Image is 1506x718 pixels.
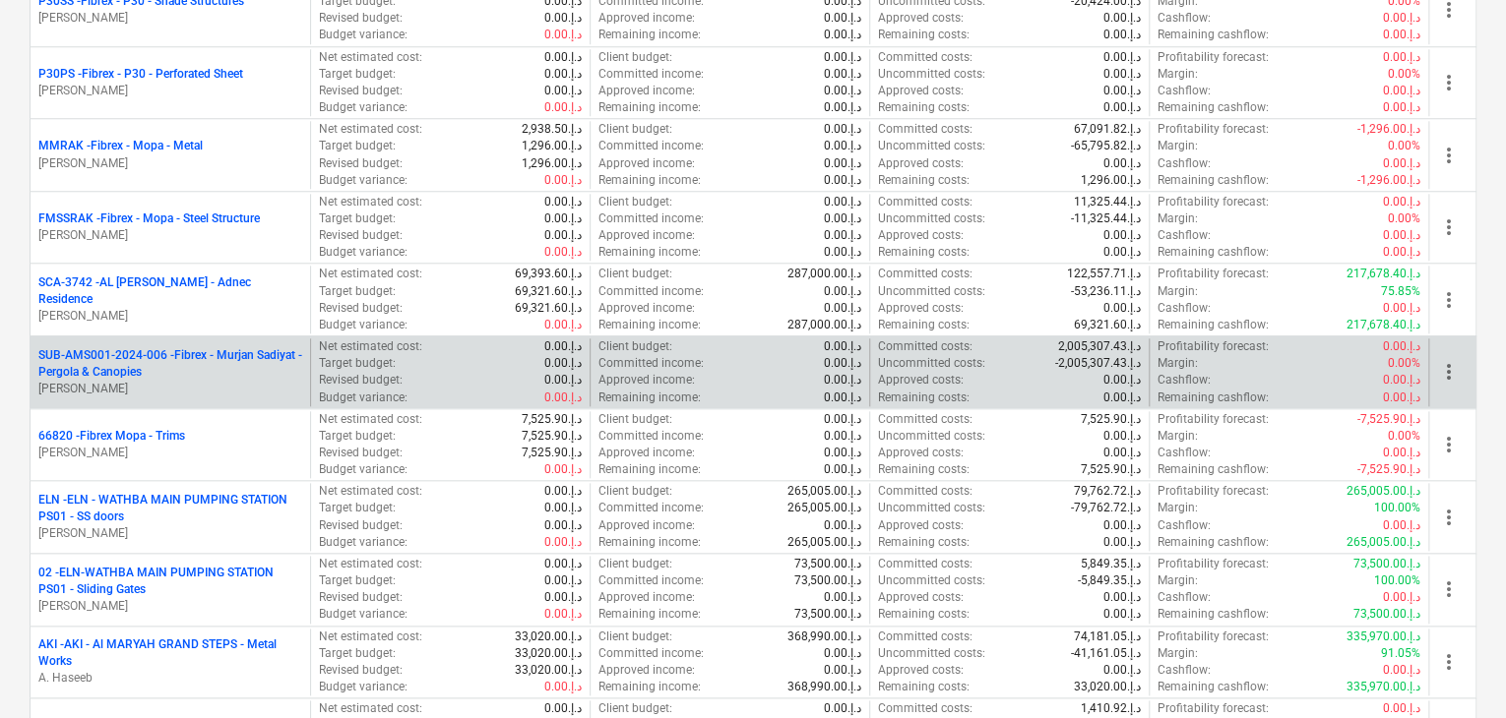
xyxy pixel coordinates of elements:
[1158,99,1269,116] p: Remaining cashflow :
[824,372,861,389] p: 0.00د.إ.‏
[38,138,302,171] div: MMRAK -Fibrex - Mopa - Metal[PERSON_NAME]
[1357,461,1420,478] p: -7,525.90د.إ.‏
[824,27,861,43] p: 0.00د.إ.‏
[878,10,964,27] p: Approved costs :
[598,500,704,516] p: Committed income :
[1103,49,1141,66] p: 0.00د.إ.‏
[319,428,396,445] p: Target budget :
[598,445,695,461] p: Approved income :
[1374,500,1420,516] p: 100.00%
[1158,49,1269,66] p: Profitability forecast :
[319,300,403,317] p: Revised budget :
[1437,144,1461,167] span: more_vert
[824,194,861,210] p: 0.00د.إ.‏
[598,428,704,445] p: Committed income :
[544,534,582,551] p: 0.00د.إ.‏
[38,492,302,542] div: ELN -ELN - WATHBA MAIN PUMPING STATION PS01 - SS doors[PERSON_NAME]
[1383,372,1420,389] p: 0.00د.إ.‏
[319,266,422,282] p: Net estimated cost :
[824,300,861,317] p: 0.00د.إ.‏
[319,517,403,534] p: Revised budget :
[544,500,582,516] p: 0.00د.إ.‏
[319,227,403,244] p: Revised budget :
[38,274,302,325] div: SCA-3742 -AL [PERSON_NAME] - Adnec Residence[PERSON_NAME]
[1103,389,1141,406] p: 0.00د.إ.‏
[38,347,302,381] p: SUB-AMS001-2024-006 - Fibrex - Murjan Sadiyat - Pergola & Canopies
[1158,66,1198,83] p: Margin :
[1383,227,1420,244] p: 0.00د.إ.‏
[544,210,582,227] p: 0.00د.إ.‏
[878,155,964,172] p: Approved costs :
[544,372,582,389] p: 0.00د.إ.‏
[824,517,861,534] p: 0.00د.إ.‏
[319,49,422,66] p: Net estimated cost :
[824,445,861,461] p: 0.00د.إ.‏
[38,428,185,445] p: 66820 - Fibrex Mopa - Trims
[1103,534,1141,551] p: 0.00د.إ.‏
[544,66,582,83] p: 0.00د.إ.‏
[1103,155,1141,172] p: 0.00د.إ.‏
[1158,266,1269,282] p: Profitability forecast :
[598,66,704,83] p: Committed income :
[38,274,302,308] p: SCA-3742 - AL [PERSON_NAME] - Adnec Residence
[1158,210,1198,227] p: Margin :
[1158,389,1269,406] p: Remaining cashflow :
[38,492,302,525] p: ELN - ELN - WATHBA MAIN PUMPING STATION PS01 - SS doors
[544,317,582,333] p: 0.00د.إ.‏
[319,317,408,333] p: Budget variance :
[787,483,861,500] p: 265,005.00د.إ.‏
[522,445,582,461] p: 7,525.90د.إ.‏
[1071,210,1141,227] p: -11,325.44د.إ.‏
[1071,283,1141,300] p: -53,236.11د.إ.‏
[1437,577,1461,601] span: more_vert
[1383,300,1420,317] p: 0.00د.إ.‏
[1158,317,1269,333] p: Remaining cashflow :
[1158,372,1211,389] p: Cashflow :
[1383,338,1420,355] p: 0.00د.إ.‏
[878,194,973,210] p: Committed costs :
[319,83,403,99] p: Revised budget :
[1103,372,1141,389] p: 0.00د.إ.‏
[515,283,582,300] p: 69,321.60د.إ.‏
[787,266,861,282] p: 287,000.00د.إ.‏
[544,27,582,43] p: 0.00د.إ.‏
[1158,10,1211,27] p: Cashflow :
[598,244,701,261] p: Remaining income :
[1158,244,1269,261] p: Remaining cashflow :
[1081,172,1141,189] p: 1,296.00د.إ.‏
[544,556,582,572] p: 0.00د.إ.‏
[824,138,861,154] p: 0.00د.إ.‏
[319,210,396,227] p: Target budget :
[1158,534,1269,551] p: Remaining cashflow :
[598,266,672,282] p: Client budget :
[824,155,861,172] p: 0.00د.إ.‏
[38,428,302,461] div: 66820 -Fibrex Mopa - Trims[PERSON_NAME]
[38,381,302,397] p: [PERSON_NAME]
[1158,428,1198,445] p: Margin :
[319,355,396,372] p: Target budget :
[878,138,985,154] p: Uncommitted costs :
[1383,194,1420,210] p: 0.00د.إ.‏
[319,194,422,210] p: Net estimated cost :
[1158,517,1211,534] p: Cashflow :
[1158,461,1269,478] p: Remaining cashflow :
[1158,500,1198,516] p: Margin :
[1383,389,1420,406] p: 0.00د.إ.‏
[38,66,243,83] p: P30PS - Fibrex - P30 - Perforated Sheet
[319,27,408,43] p: Budget variance :
[1103,227,1141,244] p: 0.00د.إ.‏
[544,338,582,355] p: 0.00د.إ.‏
[1158,155,1211,172] p: Cashflow :
[319,338,422,355] p: Net estimated cost :
[824,49,861,66] p: 0.00د.إ.‏
[1103,83,1141,99] p: 0.00د.إ.‏
[319,411,422,428] p: Net estimated cost :
[1347,483,1420,500] p: 265,005.00د.إ.‏
[544,572,582,589] p: 0.00د.إ.‏
[598,355,704,372] p: Committed income :
[878,500,985,516] p: Uncommitted costs :
[1388,210,1420,227] p: 0.00%
[878,428,985,445] p: Uncommitted costs :
[878,49,973,66] p: Committed costs :
[38,138,203,154] p: MMRAK - Fibrex - Mopa - Metal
